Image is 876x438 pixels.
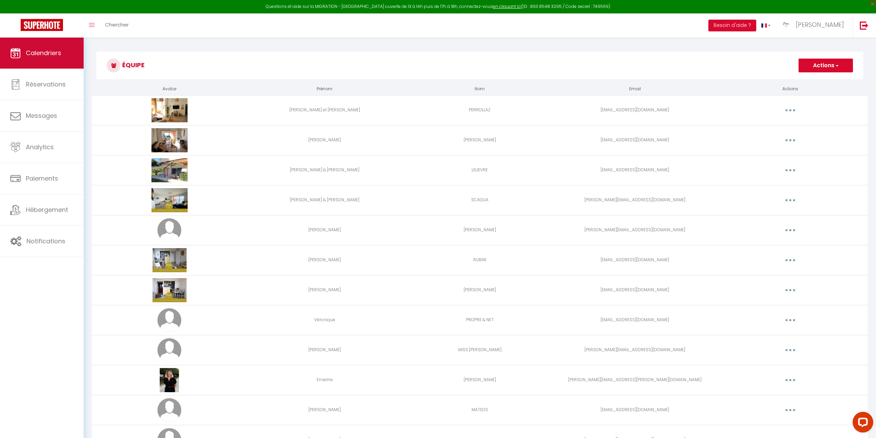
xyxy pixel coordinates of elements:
span: Hébergement [26,205,68,214]
span: Messages [26,111,57,120]
img: Super Booking [21,19,63,31]
span: Chercher [105,21,129,28]
td: MISS [PERSON_NAME] [402,335,558,365]
td: MATEOS [402,395,558,425]
td: [PERSON_NAME][EMAIL_ADDRESS][PERSON_NAME][DOMAIN_NAME] [557,365,713,395]
span: Analytics [26,143,54,151]
th: Avatar [92,83,247,95]
td: [PERSON_NAME] [247,125,402,155]
th: Nom [402,83,558,95]
td: [EMAIL_ADDRESS][DOMAIN_NAME] [557,395,713,425]
span: Notifications [27,237,65,245]
td: [PERSON_NAME] [247,275,402,305]
td: [EMAIL_ADDRESS][DOMAIN_NAME] [557,305,713,335]
img: logout [860,21,868,30]
td: [EMAIL_ADDRESS][DOMAIN_NAME] [557,95,713,125]
img: 1739967785056.JPG [151,128,188,152]
img: avatar.png [157,308,181,332]
span: Paiements [26,174,58,183]
td: [PERSON_NAME][EMAIL_ADDRESS][DOMAIN_NAME] [557,335,713,365]
td: LELIEVRE [402,155,558,185]
td: [EMAIL_ADDRESS][DOMAIN_NAME] [557,245,713,275]
td: [EMAIL_ADDRESS][DOMAIN_NAME] [557,125,713,155]
td: [PERSON_NAME] [402,365,558,395]
th: Actions [713,83,868,95]
a: Chercher [100,13,134,38]
span: [PERSON_NAME] [796,20,844,29]
td: Emeline [247,365,402,395]
td: [PERSON_NAME] [247,395,402,425]
td: SCAGLIA [402,185,558,215]
td: [PERSON_NAME] et [PERSON_NAME] [247,95,402,125]
button: Besoin d'aide ? [708,20,756,31]
td: [PERSON_NAME] [247,335,402,365]
a: ... [PERSON_NAME] [776,13,853,38]
img: 17399969819804.JPG [151,98,188,122]
td: [PERSON_NAME] & [PERSON_NAME] [247,185,402,215]
td: [EMAIL_ADDRESS][DOMAIN_NAME] [557,275,713,305]
img: 17412971384809.png [152,248,187,272]
img: avatar.png [157,218,181,242]
td: RUBINI [402,245,558,275]
td: [EMAIL_ADDRESS][DOMAIN_NAME] [557,155,713,185]
span: Réservations [26,80,66,89]
th: Prénom [247,83,402,95]
img: 17404871541394.JPG [151,158,188,182]
iframe: LiveChat chat widget [847,409,876,438]
img: avatar.png [157,338,181,362]
img: ... [781,20,791,30]
td: [PERSON_NAME] [247,245,402,275]
h3: Équipe [96,52,863,79]
td: [PERSON_NAME] [402,275,558,305]
td: [PERSON_NAME] & [PERSON_NAME] [247,155,402,185]
button: Actions [799,59,853,72]
td: [PERSON_NAME] [247,215,402,245]
img: 17422153485011.png [152,278,187,302]
td: [PERSON_NAME] [402,125,558,155]
td: PERROLLAZ [402,95,558,125]
td: [PERSON_NAME][EMAIL_ADDRESS][DOMAIN_NAME] [557,185,713,215]
img: 17408176721512.jpg [151,188,188,212]
td: PROPRE & NET [402,305,558,335]
span: Calendriers [26,49,61,57]
td: Véronique [247,305,402,335]
td: [PERSON_NAME][EMAIL_ADDRESS][DOMAIN_NAME] [557,215,713,245]
img: avatar.png [157,398,181,422]
a: en cliquant ici [493,3,521,9]
img: 17298596948458.jpg [160,368,179,392]
td: [PERSON_NAME] [402,215,558,245]
th: Email [557,83,713,95]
